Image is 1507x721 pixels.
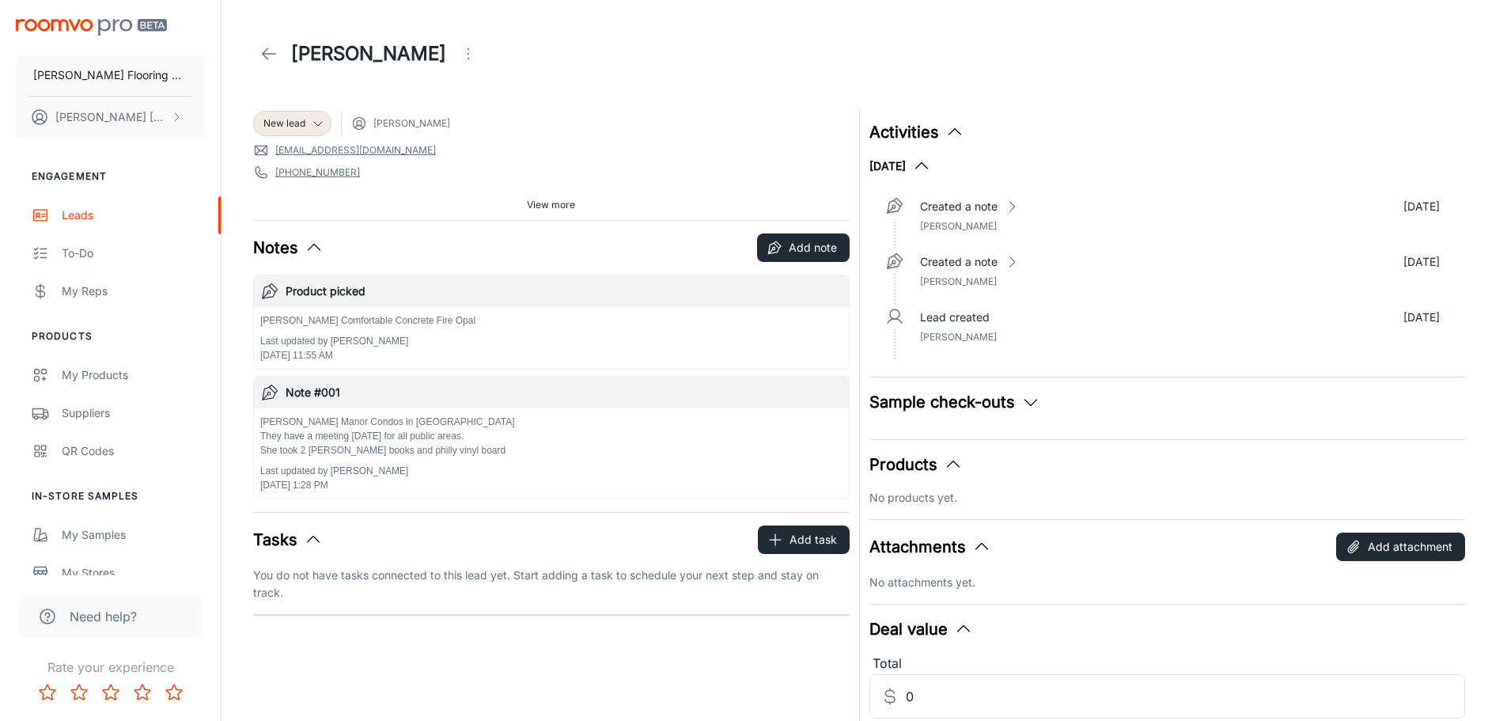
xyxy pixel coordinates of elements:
input: Estimated deal value [906,674,1466,719]
button: Rate 2 star [63,677,95,708]
button: Add task [758,526,850,554]
div: Suppliers [62,404,205,422]
p: [DATE] [1403,198,1440,215]
button: Rate 5 star [158,677,190,708]
button: Products [869,453,963,476]
a: [EMAIL_ADDRESS][DOMAIN_NAME] [275,143,436,157]
div: QR Codes [62,442,205,460]
button: Attachments [869,535,991,559]
button: Notes [253,236,324,260]
p: [PERSON_NAME] Flooring Center [33,66,187,84]
div: Total [869,654,1466,674]
a: [PHONE_NUMBER] [275,165,360,180]
button: Add note [757,233,850,262]
p: [DATE] [1403,309,1440,326]
p: [DATE] 1:28 PM [260,478,515,492]
button: Rate 1 star [32,677,63,708]
p: [PERSON_NAME] Manor Condos in [GEOGRAPHIC_DATA] They have a meeting [DATE] for all public areas. ... [260,415,515,457]
button: Product picked[PERSON_NAME] Comfortable Concrete Fire OpalLast updated by [PERSON_NAME][DATE] 11:... [254,275,849,369]
span: [PERSON_NAME] [920,331,997,343]
div: My Products [62,366,205,384]
div: To-do [62,245,205,262]
p: Lead created [920,309,990,326]
div: My Reps [62,283,205,300]
button: [PERSON_NAME] Flooring Center [16,55,205,96]
p: [DATE] 11:55 AM [260,348,475,362]
button: Activities [869,120,964,144]
span: [PERSON_NAME] [920,220,997,232]
span: New lead [263,116,305,131]
p: Rate your experience [13,658,208,677]
button: Note #001[PERSON_NAME] Manor Condos in [GEOGRAPHIC_DATA] They have a meeting [DATE] for all publi... [254,377,849,499]
button: Rate 3 star [95,677,127,708]
button: Rate 4 star [127,677,158,708]
p: Last updated by [PERSON_NAME] [260,464,515,478]
span: View more [527,198,575,212]
button: [PERSON_NAME] [PERSON_NAME] [16,97,205,138]
button: View more [521,193,581,217]
p: [PERSON_NAME] Comfortable Concrete Fire Opal [260,313,475,328]
button: Sample check-outs [869,390,1040,414]
div: Leads [62,207,205,224]
button: Open menu [452,38,484,70]
p: Created a note [920,253,998,271]
h1: [PERSON_NAME] [291,40,446,68]
h6: Product picked [286,283,842,300]
p: You do not have tasks connected to this lead yet. Start adding a task to schedule your next step ... [253,567,850,601]
p: [PERSON_NAME] [PERSON_NAME] [55,108,167,126]
div: My Samples [62,526,205,544]
button: Tasks [253,528,323,552]
p: No products yet. [869,489,1466,507]
span: [PERSON_NAME] [920,275,997,287]
span: [PERSON_NAME] [373,116,450,131]
div: New lead [253,111,331,136]
button: [DATE] [869,157,931,176]
button: Deal value [869,617,973,641]
div: My Stores [62,564,205,582]
p: [DATE] [1403,253,1440,271]
img: Roomvo PRO Beta [16,19,167,36]
p: Created a note [920,198,998,215]
p: Last updated by [PERSON_NAME] [260,334,475,348]
h6: Note #001 [286,384,842,401]
button: Add attachment [1336,533,1465,561]
p: No attachments yet. [869,574,1466,591]
span: Need help? [70,607,137,626]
